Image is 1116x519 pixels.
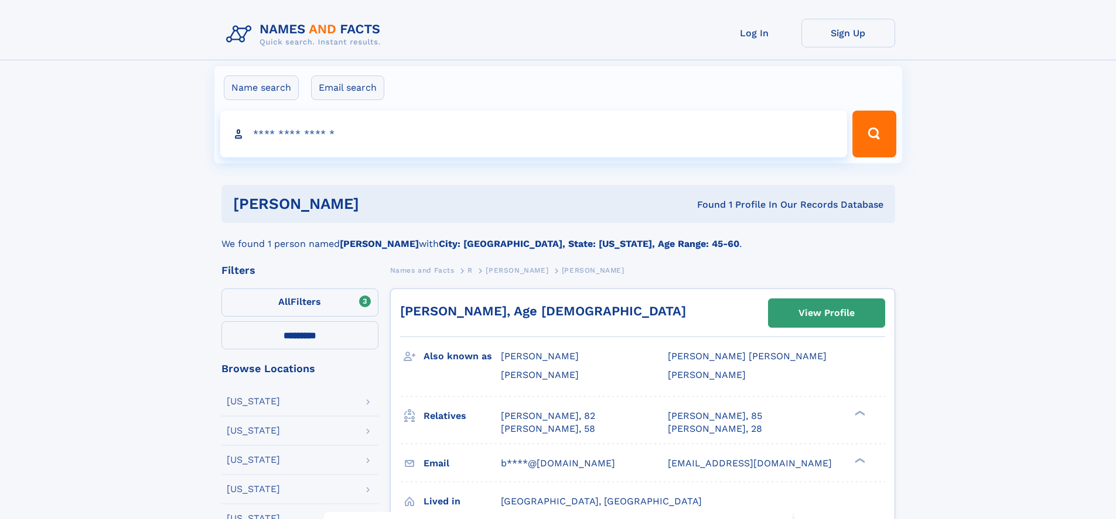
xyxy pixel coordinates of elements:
[221,223,895,251] div: We found 1 person named with .
[227,484,280,494] div: [US_STATE]
[467,266,473,274] span: R
[424,453,501,473] h3: Email
[311,75,384,100] label: Email search
[221,265,378,276] div: Filters
[501,496,702,507] span: [GEOGRAPHIC_DATA], [GEOGRAPHIC_DATA]
[668,350,827,362] span: [PERSON_NAME] [PERSON_NAME]
[227,426,280,435] div: [US_STATE]
[220,111,848,157] input: search input
[852,456,866,464] div: ❯
[221,19,390,50] img: Logo Names and Facts
[528,198,883,211] div: Found 1 Profile In Our Records Database
[486,263,548,277] a: [PERSON_NAME]
[227,397,280,406] div: [US_STATE]
[668,422,762,435] a: [PERSON_NAME], 28
[340,238,419,249] b: [PERSON_NAME]
[227,455,280,465] div: [US_STATE]
[467,263,473,277] a: R
[233,197,528,211] h1: [PERSON_NAME]
[708,19,801,47] a: Log In
[390,263,455,277] a: Names and Facts
[278,296,291,307] span: All
[224,75,299,100] label: Name search
[668,369,746,380] span: [PERSON_NAME]
[668,458,832,469] span: [EMAIL_ADDRESS][DOMAIN_NAME]
[501,369,579,380] span: [PERSON_NAME]
[562,266,624,274] span: [PERSON_NAME]
[424,491,501,511] h3: Lived in
[801,19,895,47] a: Sign Up
[424,346,501,366] h3: Also known as
[798,300,855,326] div: View Profile
[501,422,595,435] a: [PERSON_NAME], 58
[486,266,548,274] span: [PERSON_NAME]
[221,288,378,317] label: Filters
[439,238,739,249] b: City: [GEOGRAPHIC_DATA], State: [US_STATE], Age Range: 45-60
[852,409,866,417] div: ❯
[501,410,595,422] a: [PERSON_NAME], 82
[400,304,686,318] a: [PERSON_NAME], Age [DEMOGRAPHIC_DATA]
[424,406,501,426] h3: Relatives
[501,350,579,362] span: [PERSON_NAME]
[668,410,762,422] a: [PERSON_NAME], 85
[769,299,885,327] a: View Profile
[221,363,378,374] div: Browse Locations
[852,111,896,157] button: Search Button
